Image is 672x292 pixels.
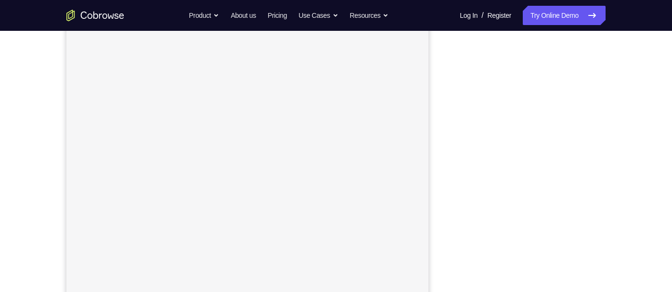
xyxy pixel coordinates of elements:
[523,6,606,25] a: Try Online Demo
[460,6,478,25] a: Log In
[268,6,287,25] a: Pricing
[350,6,389,25] button: Resources
[189,6,220,25] button: Product
[481,10,483,21] span: /
[298,6,338,25] button: Use Cases
[231,6,256,25] a: About us
[488,6,511,25] a: Register
[66,10,124,21] a: Go to the home page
